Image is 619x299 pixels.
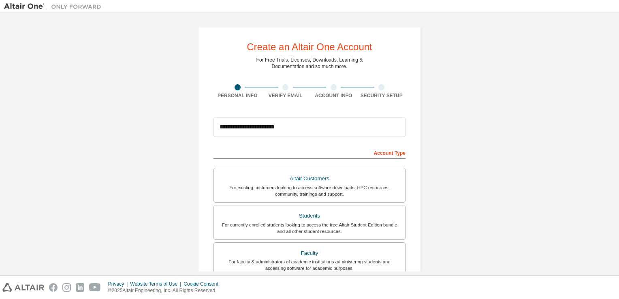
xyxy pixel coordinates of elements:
div: Website Terms of Use [130,281,184,287]
div: Security Setup [358,92,406,99]
img: youtube.svg [89,283,101,292]
img: instagram.svg [62,283,71,292]
p: © 2025 Altair Engineering, Inc. All Rights Reserved. [108,287,223,294]
img: linkedin.svg [76,283,84,292]
div: Personal Info [213,92,262,99]
img: altair_logo.svg [2,283,44,292]
div: Create an Altair One Account [247,42,372,52]
div: Account Info [309,92,358,99]
div: For currently enrolled students looking to access the free Altair Student Edition bundle and all ... [219,222,400,235]
div: For faculty & administrators of academic institutions administering students and accessing softwa... [219,258,400,271]
div: Faculty [219,248,400,259]
div: Privacy [108,281,130,287]
img: facebook.svg [49,283,58,292]
div: For Free Trials, Licenses, Downloads, Learning & Documentation and so much more. [256,57,363,70]
div: For existing customers looking to access software downloads, HPC resources, community, trainings ... [219,184,400,197]
div: Cookie Consent [184,281,223,287]
div: Students [219,210,400,222]
div: Verify Email [262,92,310,99]
div: Account Type [213,146,406,159]
img: Altair One [4,2,105,11]
div: Altair Customers [219,173,400,184]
